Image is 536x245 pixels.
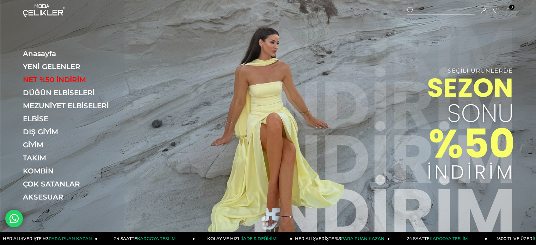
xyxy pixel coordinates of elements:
a: YENİ GELENLER [23,62,120,71]
a: ÇOK SATANLAR [23,180,120,188]
a: AKSESUAR [23,193,120,201]
a: 0 [506,8,511,13]
a: 24 SAATTEKARGOYA TESLİM [98,232,195,245]
span: PARA PUAN KAZAN [341,236,384,241]
a: Anasayfa [23,49,120,58]
a: HER ALIŞVERİŞTE %3PARA PUAN KAZAN [292,232,390,245]
span: 0 [509,5,515,10]
a: DÜĞÜN ELBİSELERİ [23,88,120,97]
a: DIŞ GİYİM [23,128,120,136]
span: PARA PUAN KAZAN [49,236,92,241]
img: logo [23,4,65,17]
a: NET %50 İNDİRİM [23,75,120,84]
span: İADE & DEĞİŞİM! [242,236,277,241]
span: KARGOYA TESLİM [137,236,175,241]
a: TAKIM [23,154,120,162]
a: MEZUNİYET ELBİSELERİ [23,102,120,110]
a: ELBİSE [23,115,120,123]
a: KOLAY VE HIZLIİADE & DEĞİŞİM! [195,232,292,245]
a: 24 SAATTEKARGOYA TESLİM [390,232,487,245]
a: KOMBİN [23,167,120,175]
span: KARGOYA TESLİM [430,236,468,241]
a: GİYİM [23,141,120,149]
